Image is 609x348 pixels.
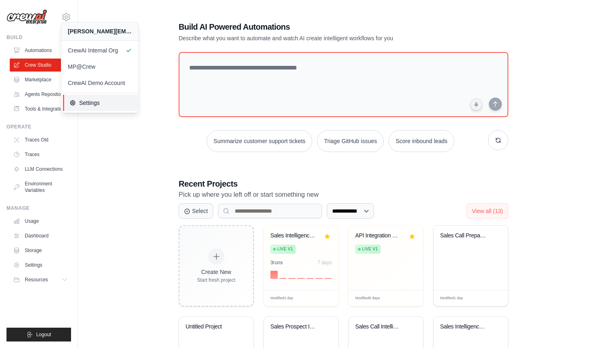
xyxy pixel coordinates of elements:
div: Sales Intelligence Research Automation [440,323,489,331]
div: Day 5: 0 executions [307,278,314,279]
div: Activity over last 7 days [270,269,332,279]
h1: Build AI Powered Automations [179,21,451,33]
span: Logout [36,331,51,338]
div: Operate [6,124,71,130]
a: Marketplace [10,73,71,86]
h3: Recent Projects [179,178,508,189]
a: LLM Connections [10,163,71,176]
span: Modified 1 day [270,296,293,301]
button: Logout [6,328,71,341]
div: Create New [197,268,235,276]
span: Manage [380,295,395,301]
button: Remove from favorites [408,232,417,241]
span: View all (13) [472,208,503,214]
a: CrewAI Internal Org [61,42,138,59]
span: Edit [404,295,411,301]
button: Score inbound leads [389,130,454,152]
button: Triage GitHub issues [317,130,384,152]
a: MP@Crew [61,59,138,75]
button: Get new suggestions [488,130,508,150]
span: MP@Crew [68,63,132,71]
span: Manage [296,295,310,301]
span: Modified 6 days [355,296,380,301]
a: Dashboard [10,229,71,242]
div: Sales Prospect Intelligence Research [270,323,320,331]
a: Settings [63,95,140,111]
p: Pick up where you left off or start something new [179,189,508,200]
iframe: Chat Widget [568,309,609,348]
a: Traces Old [10,133,71,146]
div: 3 run s [270,259,283,266]
div: Build [6,34,71,41]
p: Describe what you want to automate and watch AI create intelligent workflows for you [179,34,451,42]
button: Resources [10,273,71,286]
a: Automations [10,44,71,57]
span: Resources [25,276,48,283]
div: Day 6: 0 executions [315,278,323,279]
button: View all (13) [466,203,508,219]
div: Untitled Project [186,323,235,331]
div: API Integration Configuration Generator [355,232,404,239]
span: CrewAI Demo Account [68,79,132,87]
div: Day 1: 1 executions [270,271,278,279]
a: Storage [10,244,71,257]
div: [PERSON_NAME][EMAIL_ADDRESS][DOMAIN_NAME] [68,27,132,35]
img: Logo [6,9,47,25]
div: Day 3: 0 executions [288,278,296,279]
div: Sales Call Preparation Intelligence [440,232,489,239]
a: CrewAI Demo Account [61,75,138,91]
span: Settings [69,99,134,107]
button: Select [179,203,213,219]
span: Modified 1 day [440,296,463,301]
a: Usage [10,215,71,228]
span: Edit [489,295,496,301]
div: 7 days [317,259,332,266]
a: Agents Repository [10,88,71,101]
div: Day 2: 0 executions [279,278,287,279]
a: Settings [10,259,71,272]
div: Manage deployment [380,295,401,301]
div: Sales Call Intelligence Automation [355,323,404,331]
div: Sales Intelligence Research Automation [270,232,320,239]
a: Traces [10,148,71,161]
div: Start fresh project [197,277,235,283]
div: Day 4: 0 executions [297,278,304,279]
button: Remove from favorites [323,232,332,241]
button: Click to speak your automation idea [470,98,482,111]
div: Manage deployment [296,295,316,301]
span: Edit [319,295,326,301]
span: Live v1 [277,246,293,252]
span: CrewAI Internal Org [68,46,132,54]
a: Tools & Integrations [10,102,71,115]
div: Day 7: 0 executions [324,278,332,279]
button: Summarize customer support tickets [207,130,312,152]
a: Environment Variables [10,177,71,197]
span: Live v1 [362,246,378,252]
a: Crew Studio [10,59,71,72]
div: Manage [6,205,71,211]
